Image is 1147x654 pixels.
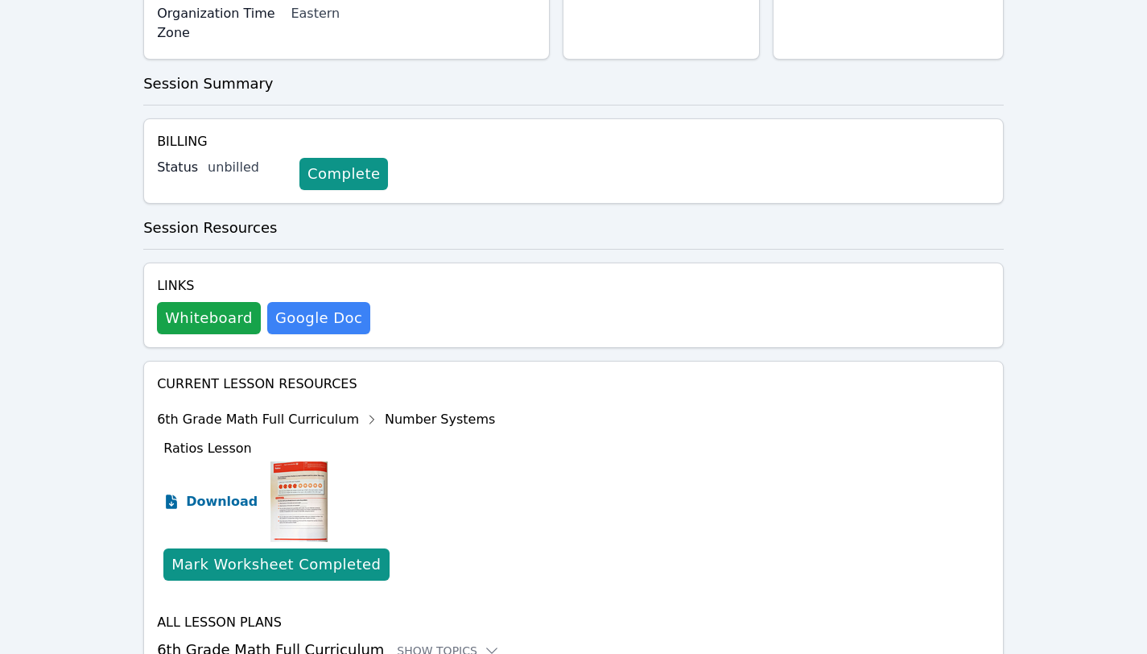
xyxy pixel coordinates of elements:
[163,548,389,581] button: Mark Worksheet Completed
[163,441,252,456] span: Ratios Lesson
[157,302,261,334] button: Whiteboard
[208,158,287,177] div: unbilled
[157,158,198,177] label: Status
[186,492,258,511] span: Download
[157,613,990,632] h4: All Lesson Plans
[163,462,258,542] a: Download
[157,132,990,151] h4: Billing
[157,4,281,43] label: Organization Time Zone
[299,158,388,190] a: Complete
[291,4,536,23] div: Eastern
[143,217,1004,239] h3: Session Resources
[157,375,990,394] h4: Current Lesson Resources
[143,72,1004,95] h3: Session Summary
[171,553,381,576] div: Mark Worksheet Completed
[267,302,370,334] a: Google Doc
[270,462,328,542] img: Ratios Lesson
[157,276,370,296] h4: Links
[157,407,495,433] div: 6th Grade Math Full Curriculum Number Systems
